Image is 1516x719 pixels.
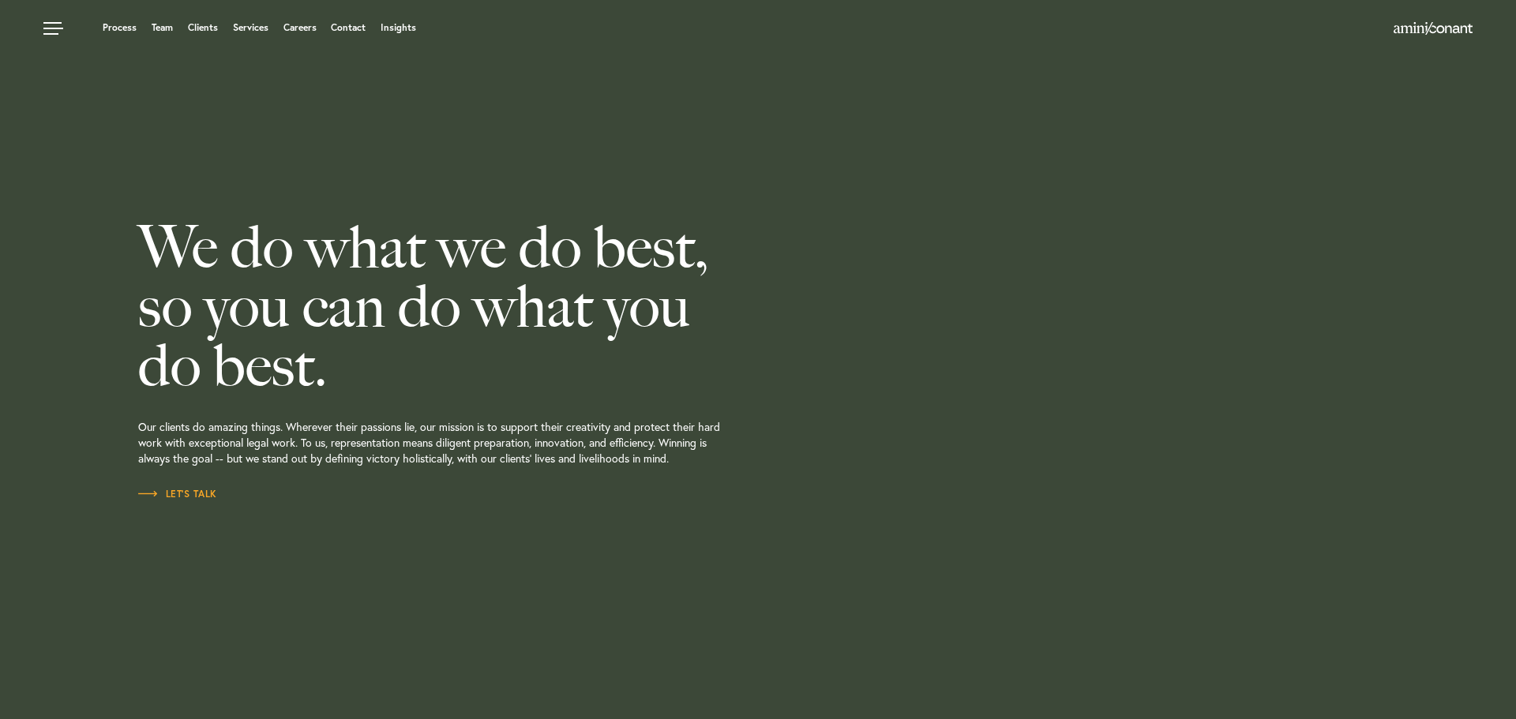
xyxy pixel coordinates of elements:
a: Services [233,23,268,32]
a: Team [152,23,173,32]
img: Amini & Conant [1394,22,1473,35]
a: Careers [283,23,317,32]
p: Our clients do amazing things. Wherever their passions lie, our mission is to support their creat... [138,395,872,486]
a: Clients [188,23,218,32]
a: Contact [331,23,366,32]
h2: We do what we do best, so you can do what you do best. [138,218,872,395]
a: Insights [381,23,416,32]
span: Let’s Talk [138,489,217,499]
a: Process [103,23,137,32]
a: Let’s Talk [138,486,217,502]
